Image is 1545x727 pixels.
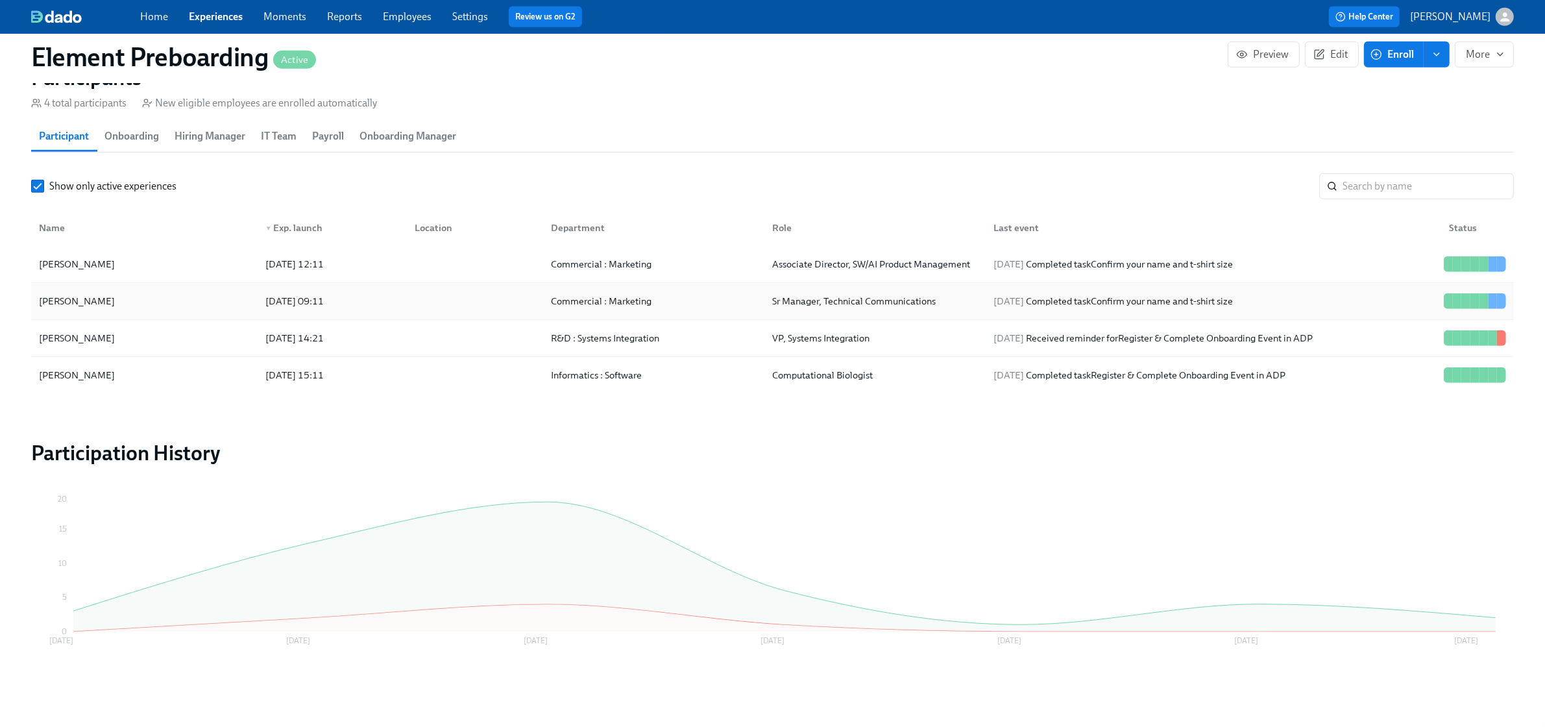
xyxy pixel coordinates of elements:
[49,179,176,193] span: Show only active experiences
[31,283,1514,320] div: [PERSON_NAME][DATE] 09:11Commercial : MarketingSr Manager, Technical Communications[DATE] Complet...
[404,215,541,241] div: Location
[31,357,1514,393] div: [PERSON_NAME][DATE] 15:11Informatics : SoftwareComputational Biologist[DATE] Completed taskRegist...
[760,637,785,646] tspan: [DATE]
[988,256,1439,272] div: Completed task Confirm your name and t-shirt size
[1305,42,1359,68] button: Edit
[1410,10,1490,24] p: [PERSON_NAME]
[260,367,404,383] div: [DATE] 15:11
[1373,48,1414,61] span: Enroll
[546,293,762,309] div: Commercial : Marketing
[767,220,983,236] div: Role
[59,525,67,534] tspan: 15
[409,220,541,236] div: Location
[62,627,67,636] tspan: 0
[993,295,1024,307] span: [DATE]
[260,256,404,272] div: [DATE] 12:11
[1455,42,1514,68] button: More
[58,495,67,504] tspan: 20
[1228,42,1300,68] button: Preview
[1454,637,1478,646] tspan: [DATE]
[993,369,1024,381] span: [DATE]
[265,225,272,232] span: ▼
[515,10,576,23] a: Review us on G2
[1239,48,1289,61] span: Preview
[1329,6,1400,27] button: Help Center
[767,256,983,272] div: Associate Director, SW/AI Product Management
[286,637,310,646] tspan: [DATE]
[383,10,432,23] a: Employees
[34,367,255,383] div: [PERSON_NAME]
[452,10,488,23] a: Settings
[175,127,245,145] span: Hiring Manager
[1424,42,1450,68] button: enroll
[140,10,168,23] a: Home
[49,637,73,646] tspan: [DATE]
[1235,637,1259,646] tspan: [DATE]
[142,96,377,110] div: New eligible employees are enrolled automatically
[260,220,404,236] div: Exp. launch
[31,96,127,110] div: 4 total participants
[273,55,316,65] span: Active
[62,593,67,602] tspan: 5
[263,10,306,23] a: Moments
[767,293,983,309] div: Sr Manager, Technical Communications
[988,220,1439,236] div: Last event
[767,330,983,346] div: VP, Systems Integration
[546,220,762,236] div: Department
[1316,48,1348,61] span: Edit
[255,215,404,241] div: ▼Exp. launch
[189,10,243,23] a: Experiences
[312,127,344,145] span: Payroll
[509,6,582,27] button: Review us on G2
[34,256,255,272] div: [PERSON_NAME]
[104,127,159,145] span: Onboarding
[31,42,316,73] h1: Element Preboarding
[31,10,82,23] img: dado
[546,367,762,383] div: Informatics : Software
[524,637,548,646] tspan: [DATE]
[31,320,1514,357] div: [PERSON_NAME][DATE] 14:21R&D : Systems IntegrationVP, Systems Integration[DATE] Received reminder...
[993,332,1024,344] span: [DATE]
[39,127,89,145] span: Participant
[260,293,404,309] div: [DATE] 09:11
[1410,8,1514,26] button: [PERSON_NAME]
[546,330,762,346] div: R&D : Systems Integration
[260,330,404,346] div: [DATE] 14:21
[34,220,255,236] div: Name
[58,559,67,568] tspan: 10
[327,10,362,23] a: Reports
[31,10,140,23] a: dado
[1444,220,1511,236] div: Status
[762,215,983,241] div: Role
[983,215,1439,241] div: Last event
[261,127,297,145] span: IT Team
[767,367,983,383] div: Computational Biologist
[1335,10,1393,23] span: Help Center
[1466,48,1503,61] span: More
[993,258,1024,270] span: [DATE]
[34,293,255,309] div: [PERSON_NAME]
[34,215,255,241] div: Name
[997,637,1021,646] tspan: [DATE]
[31,440,1514,466] h2: Participation History
[988,367,1439,383] div: Completed task Register & Complete Onboarding Event in ADP
[988,330,1439,346] div: Received reminder for Register & Complete Onboarding Event in ADP
[1343,173,1514,199] input: Search by name
[541,215,762,241] div: Department
[31,246,1514,283] div: [PERSON_NAME][DATE] 12:11Commercial : MarketingAssociate Director, SW/AI Product Management[DATE]...
[34,330,255,346] div: [PERSON_NAME]
[1439,215,1511,241] div: Status
[359,127,456,145] span: Onboarding Manager
[1364,42,1424,68] button: Enroll
[546,256,762,272] div: Commercial : Marketing
[988,293,1439,309] div: Completed task Confirm your name and t-shirt size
